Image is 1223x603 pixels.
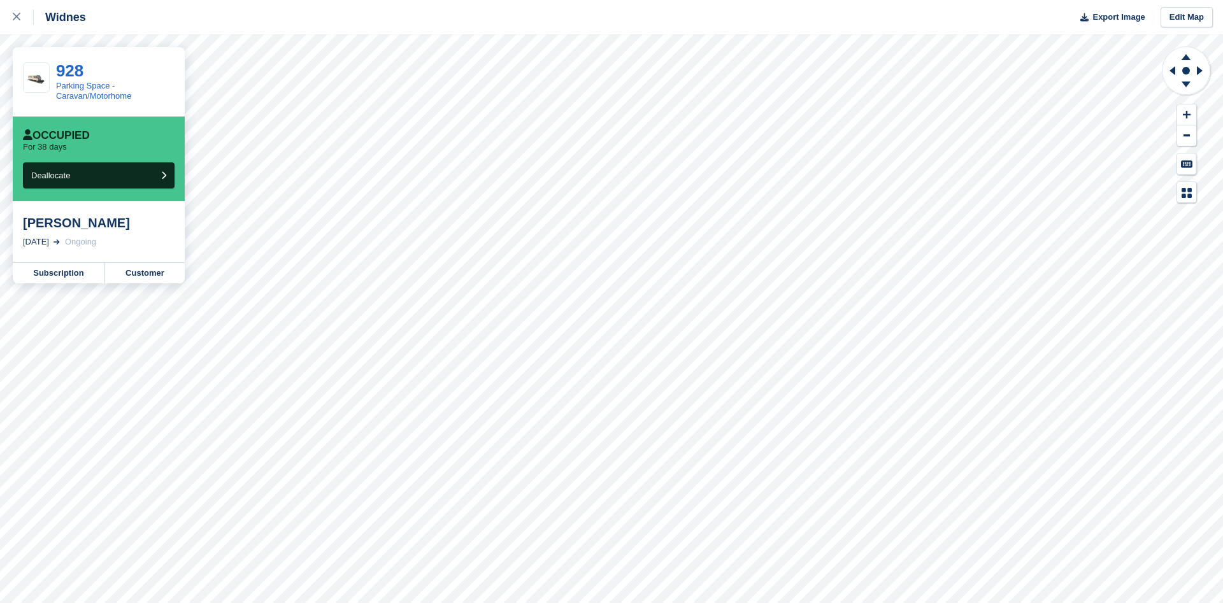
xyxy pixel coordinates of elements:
[56,61,83,80] a: 928
[54,239,60,245] img: arrow-right-light-icn-cde0832a797a2874e46488d9cf13f60e5c3a73dbe684e267c42b8395dfbc2abf.svg
[34,10,86,25] div: Widnes
[23,129,90,142] div: Occupied
[31,171,70,180] span: Deallocate
[1092,11,1145,24] span: Export Image
[1177,153,1196,174] button: Keyboard Shortcuts
[24,71,49,85] img: widpark.jpg
[23,162,175,188] button: Deallocate
[23,142,67,152] p: For 38 days
[65,236,96,248] div: Ongoing
[23,215,175,231] div: [PERSON_NAME]
[1177,125,1196,146] button: Zoom Out
[23,236,49,248] div: [DATE]
[105,263,185,283] a: Customer
[1177,104,1196,125] button: Zoom In
[1177,182,1196,203] button: Map Legend
[56,81,132,101] a: Parking Space - Caravan/Motorhome
[13,263,105,283] a: Subscription
[1161,7,1213,28] a: Edit Map
[1073,7,1145,28] button: Export Image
